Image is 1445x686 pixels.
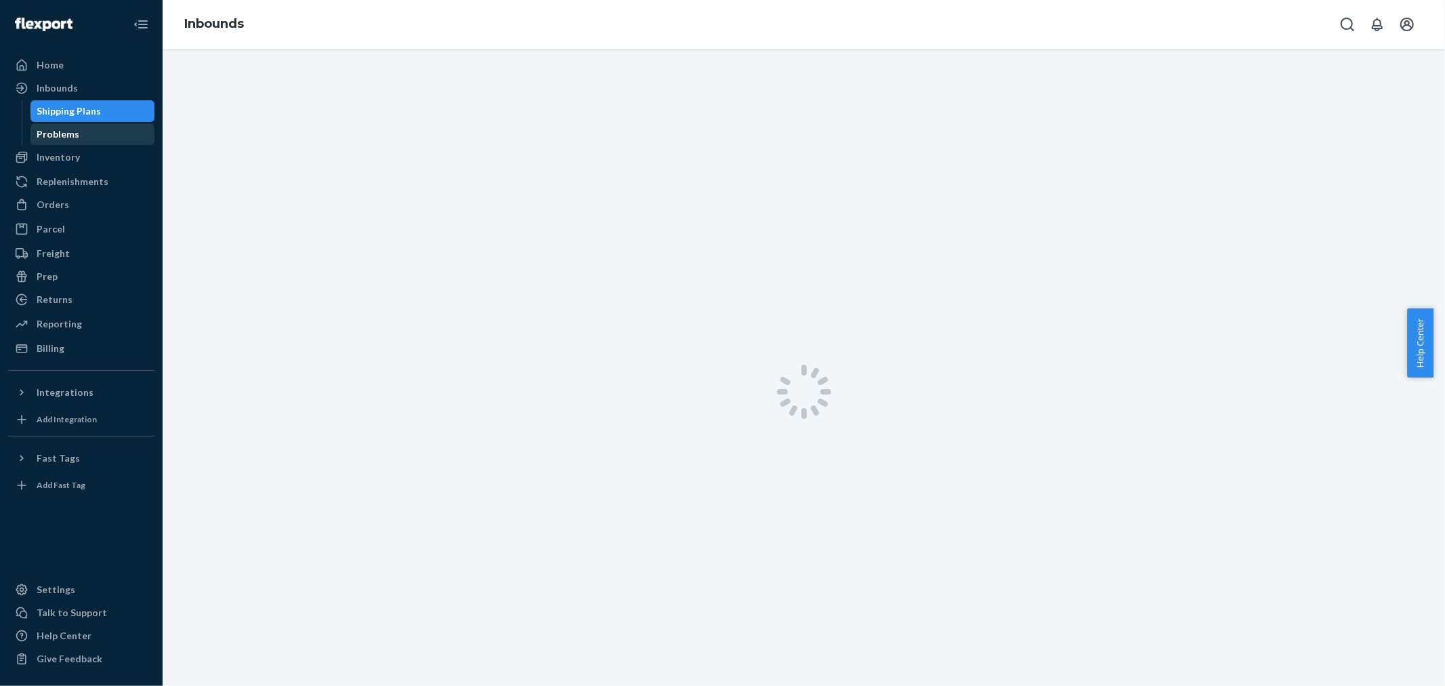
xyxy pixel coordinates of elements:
div: Problems [37,127,80,141]
button: Help Center [1407,308,1433,378]
div: Prep [37,270,58,283]
a: Problems [30,123,155,145]
div: Shipping Plans [37,104,102,118]
a: Freight [8,243,154,264]
div: Inbounds [37,81,78,95]
div: Talk to Support [37,606,107,620]
a: Replenishments [8,171,154,193]
button: Open Search Box [1334,11,1361,38]
button: Open notifications [1364,11,1391,38]
a: Inbounds [8,77,154,99]
div: Orders [37,198,69,211]
a: Prep [8,266,154,287]
a: Shipping Plans [30,100,155,122]
div: Add Fast Tag [37,479,85,491]
button: Integrations [8,382,154,403]
div: Give Feedback [37,652,102,666]
div: Reporting [37,317,82,331]
div: Settings [37,583,75,597]
a: Inventory [8,146,154,168]
div: Replenishments [37,175,108,188]
div: Parcel [37,222,65,236]
a: Add Fast Tag [8,475,154,496]
div: Integrations [37,386,93,399]
div: Add Integration [37,413,97,425]
a: Parcel [8,218,154,240]
img: Flexport logo [15,18,72,31]
a: Home [8,54,154,76]
div: Billing [37,342,64,355]
a: Billing [8,338,154,359]
div: Freight [37,247,70,260]
a: Inbounds [184,16,244,31]
div: Returns [37,293,72,306]
a: Help Center [8,625,154,647]
a: Add Integration [8,409,154,430]
a: Settings [8,579,154,601]
div: Inventory [37,150,80,164]
button: Open account menu [1394,11,1421,38]
a: Reporting [8,313,154,335]
button: Give Feedback [8,648,154,670]
a: Talk to Support [8,602,154,624]
button: Close Navigation [127,11,154,38]
div: Home [37,58,64,72]
ol: breadcrumbs [173,5,255,44]
a: Returns [8,289,154,310]
div: Help Center [37,629,91,643]
button: Fast Tags [8,447,154,469]
div: Fast Tags [37,451,80,465]
a: Orders [8,194,154,216]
